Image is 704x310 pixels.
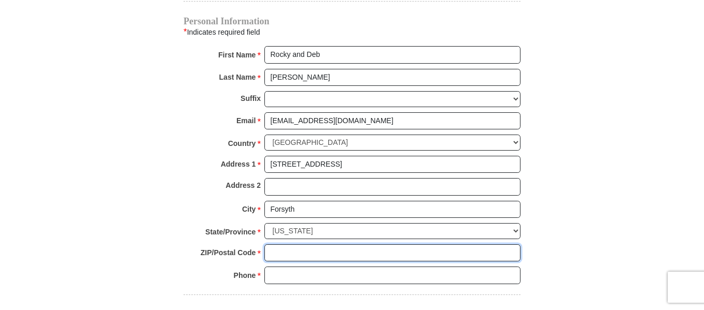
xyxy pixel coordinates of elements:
[205,225,256,239] strong: State/Province
[226,178,261,193] strong: Address 2
[218,48,256,62] strong: First Name
[184,25,520,39] div: Indicates required field
[236,113,256,128] strong: Email
[219,70,256,84] strong: Last Name
[234,268,256,283] strong: Phone
[241,91,261,106] strong: Suffix
[221,157,256,171] strong: Address 1
[228,136,256,151] strong: Country
[242,202,256,216] strong: City
[201,245,256,260] strong: ZIP/Postal Code
[184,17,520,25] h4: Personal Information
